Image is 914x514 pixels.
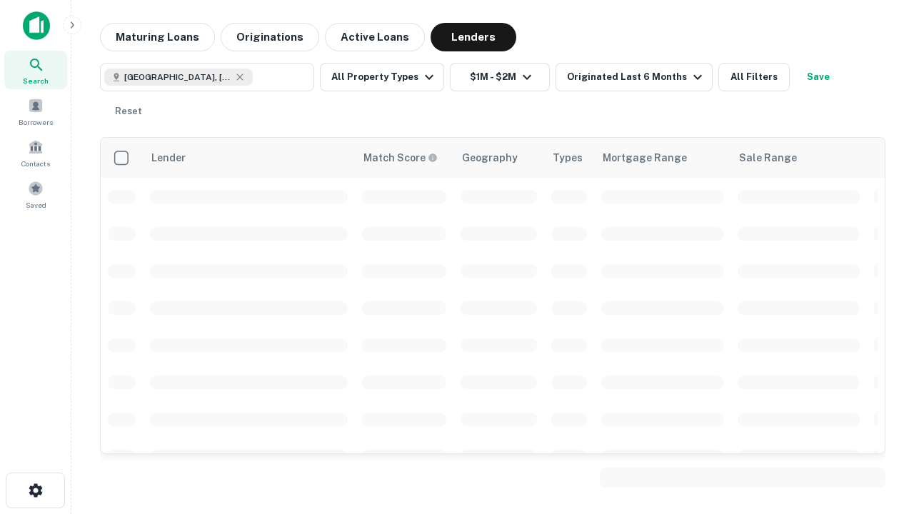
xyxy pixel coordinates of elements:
[795,63,841,91] button: Save your search to get updates of matches that match your search criteria.
[26,199,46,211] span: Saved
[151,149,186,166] div: Lender
[143,138,355,178] th: Lender
[462,149,518,166] div: Geography
[453,138,544,178] th: Geography
[4,51,67,89] a: Search
[23,11,50,40] img: capitalize-icon.png
[23,75,49,86] span: Search
[363,150,435,166] h6: Match Score
[355,138,453,178] th: Capitalize uses an advanced AI algorithm to match your search with the best lender. The match sco...
[567,69,706,86] div: Originated Last 6 Months
[363,150,438,166] div: Capitalize uses an advanced AI algorithm to match your search with the best lender. The match sco...
[4,92,67,131] a: Borrowers
[739,149,797,166] div: Sale Range
[4,175,67,213] a: Saved
[124,71,231,84] span: [GEOGRAPHIC_DATA], [GEOGRAPHIC_DATA], [GEOGRAPHIC_DATA]
[450,63,550,91] button: $1M - $2M
[19,116,53,128] span: Borrowers
[594,138,730,178] th: Mortgage Range
[544,138,594,178] th: Types
[718,63,790,91] button: All Filters
[106,97,151,126] button: Reset
[730,138,867,178] th: Sale Range
[553,149,583,166] div: Types
[603,149,687,166] div: Mortgage Range
[4,133,67,172] a: Contacts
[100,23,215,51] button: Maturing Loans
[325,23,425,51] button: Active Loans
[221,23,319,51] button: Originations
[556,63,713,91] button: Originated Last 6 Months
[431,23,516,51] button: Lenders
[320,63,444,91] button: All Property Types
[21,158,50,169] span: Contacts
[843,354,914,423] iframe: Chat Widget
